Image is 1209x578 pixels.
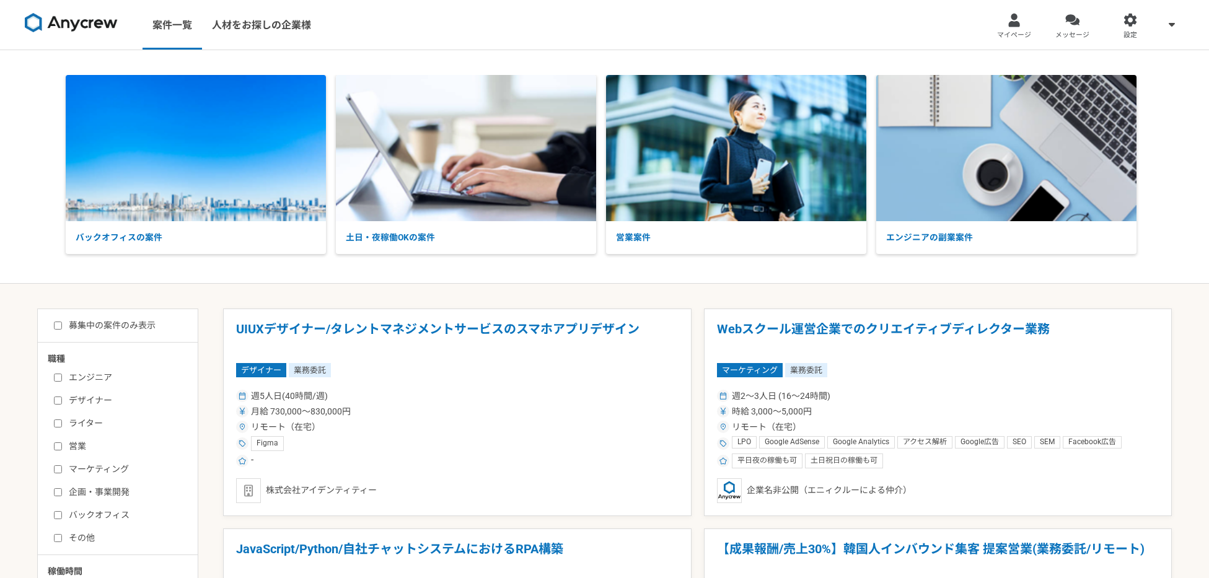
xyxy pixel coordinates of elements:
[719,392,727,400] img: ico_calendar-4541a85f.svg
[289,363,331,377] span: 業務委託
[336,75,596,221] img: Rectangle_160.png
[876,75,1136,221] img: Rectangle_160_2.png
[66,221,326,254] p: バックオフィスの案件
[1068,437,1116,447] span: Facebook広告
[719,408,727,415] img: ico_currency_yen-76ea2c4c.svg
[54,371,196,384] label: エンジニア
[732,405,812,418] span: 時給 3,000〜5,000円
[903,437,947,447] span: アクセス解析
[732,453,802,468] div: 平日夜の稼働も可
[251,453,253,468] span: -
[961,437,999,447] span: Google広告
[54,465,62,473] input: マーケティング
[785,363,827,377] span: 業務委託
[719,423,727,431] img: ico_location_pin-352ac629.svg
[239,423,246,431] img: ico_location_pin-352ac629.svg
[54,394,196,407] label: デザイナー
[236,478,261,503] img: default_org_logo-42cde973f59100197ec2c8e796e4974ac8490bb5b08a0eb061ff975e4574aa76.png
[236,363,286,377] span: デザイナー
[719,457,727,465] img: ico_star-c4f7eedc.svg
[732,421,801,434] span: リモート（在宅）
[48,354,65,364] span: 職種
[66,75,326,221] img: Rectangle_160_3.png
[1123,30,1137,40] span: 設定
[54,511,62,519] input: バックオフィス
[236,322,679,353] h1: UIUXデザイナー/タレントマネジメントサービスのスマホアプリデザイン
[48,567,82,577] span: 稼働時間
[239,392,246,400] img: ico_calendar-4541a85f.svg
[54,532,196,545] label: その他
[737,437,751,447] span: LPO
[239,408,246,415] img: ico_currency_yen-76ea2c4c.svg
[54,417,196,430] label: ライター
[717,478,1159,503] div: 企業名非公開（エニィクルーによる仲介）
[1055,30,1089,40] span: メッセージ
[54,319,156,332] label: 募集中の案件のみ表示
[606,75,866,255] a: 営業案件
[606,221,866,254] p: 営業案件
[717,541,1159,573] h1: 【成果報酬/売上30%】韓国人インバウンド集客 提案営業(業務委託/リモート)
[236,541,679,573] h1: JavaScript/Python/自社チャットシステムにおけるRPA構築
[54,486,196,499] label: 企画・事業開発
[833,437,889,447] span: Google Analytics
[765,437,819,447] span: Google AdSense
[54,534,62,542] input: その他
[251,421,320,434] span: リモート（在宅）
[257,439,278,449] span: Figma
[66,75,326,255] a: バックオフィスの案件
[606,75,866,221] img: Rectangle_160_4.png
[876,75,1136,255] a: エンジニアの副業案件
[251,390,328,403] span: 週5人日(40時間/週)
[54,488,62,496] input: 企画・事業開発
[25,13,118,33] img: 8DqYSo04kwAAAAASUVORK5CYII=
[54,463,196,476] label: マーケティング
[54,442,62,450] input: 営業
[1040,437,1055,447] span: SEM
[54,440,196,453] label: 営業
[54,322,62,330] input: 募集中の案件のみ表示
[239,457,246,465] img: ico_star-c4f7eedc.svg
[997,30,1031,40] span: マイページ
[54,509,196,522] label: バックオフィス
[236,478,679,503] div: 株式会社アイデンティティー
[54,419,62,427] input: ライター
[876,221,1136,254] p: エンジニアの副業案件
[717,478,742,503] img: logo_text_blue_01.png
[54,374,62,382] input: エンジニア
[805,453,883,468] div: 土日祝日の稼働も可
[719,440,727,447] img: ico_tag-f97210f0.svg
[1013,437,1026,447] span: SEO
[732,390,830,403] span: 週2〜3人日 (16〜24時間)
[336,75,596,255] a: 土日・夜稼働OKの案件
[717,322,1159,353] h1: Webスクール運営企業でのクリエイティブディレクター業務
[336,221,596,254] p: 土日・夜稼働OKの案件
[54,396,62,405] input: デザイナー
[717,363,783,377] span: マーケティング
[239,440,246,447] img: ico_tag-f97210f0.svg
[251,405,351,418] span: 月給 730,000〜830,000円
